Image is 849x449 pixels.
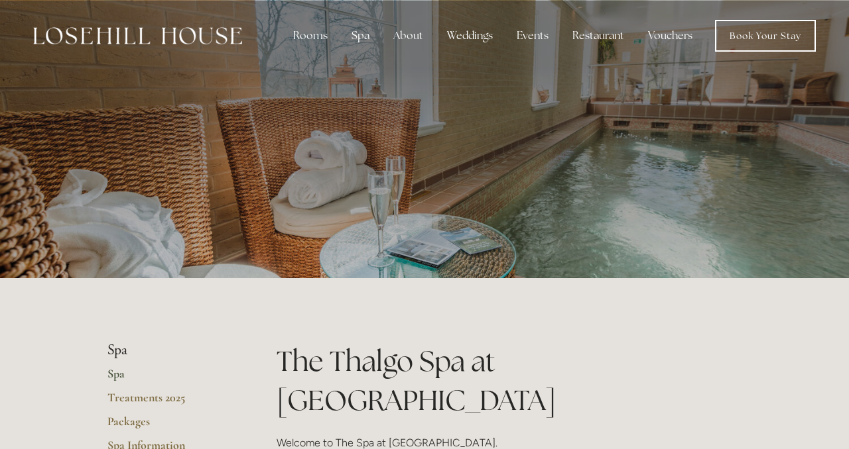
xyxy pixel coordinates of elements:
div: About [383,23,434,49]
div: Restaurant [562,23,635,49]
div: Events [506,23,559,49]
li: Spa [107,342,234,359]
a: Spa [107,366,234,390]
a: Treatments 2025 [107,390,234,414]
h1: The Thalgo Spa at [GEOGRAPHIC_DATA] [277,342,742,420]
div: Spa [341,23,380,49]
div: Rooms [283,23,338,49]
div: Weddings [436,23,503,49]
img: Losehill House [33,27,242,44]
a: Vouchers [637,23,703,49]
a: Book Your Stay [715,20,816,52]
a: Packages [107,414,234,438]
